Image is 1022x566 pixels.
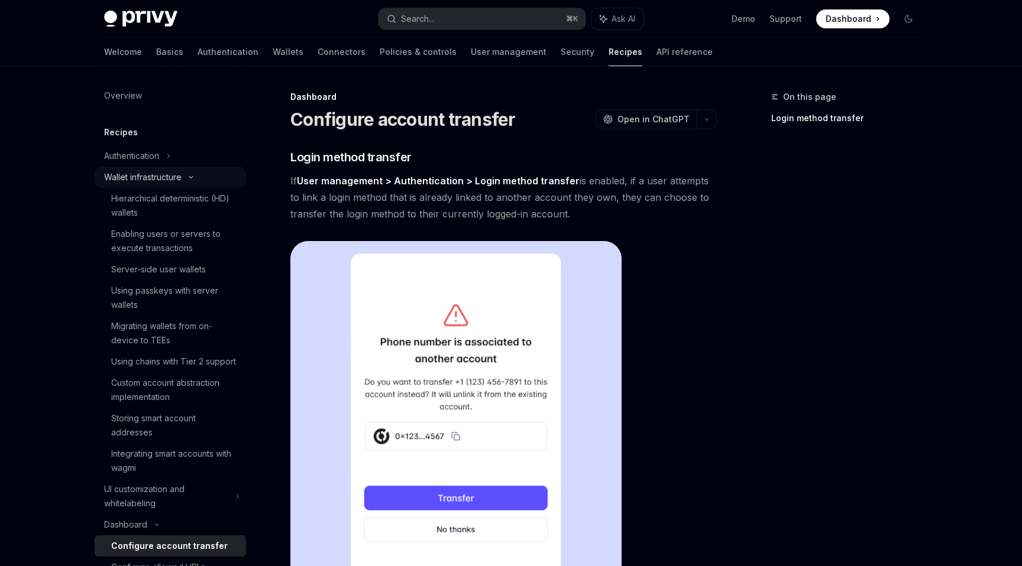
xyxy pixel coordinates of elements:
[566,14,578,24] span: ⌘ K
[95,259,246,280] a: Server-side user wallets
[771,109,927,128] a: Login method transfer
[104,482,228,510] div: UI customization and whitelabeling
[111,411,239,440] div: Storing smart account addresses
[769,13,802,25] a: Support
[95,372,246,408] a: Custom account abstraction implementation
[899,9,918,28] button: Toggle dark mode
[95,188,246,223] a: Hierarchical deterministic (HD) wallets
[111,262,206,277] div: Server-side user wallets
[95,535,246,557] a: Configure account transfer
[290,91,717,103] div: Dashboard
[111,376,239,404] div: Custom account abstraction implementation
[111,319,239,347] div: Migrating wallets from on-device to TEEs
[290,173,717,222] span: If is enabled, if a user attempts to link a login method that is already linked to another accoun...
[816,9,890,28] a: Dashboard
[111,539,228,553] div: Configure account transfer
[156,38,183,66] a: Basics
[380,38,457,66] a: Policies & controls
[104,125,138,139] h5: Recipes
[111,447,239,475] div: Integrating smart accounts with wagmi
[297,175,580,187] strong: User management > Authentication > Login method transfer
[561,38,594,66] a: Security
[104,11,177,27] img: dark logo
[401,12,434,26] div: Search...
[95,351,246,372] a: Using chains with Tier 2 support
[290,109,516,130] h1: Configure account transfer
[111,284,239,312] div: Using passkeys with server wallets
[95,315,246,351] a: Migrating wallets from on-device to TEEs
[379,8,586,30] button: Search...⌘K
[732,13,755,25] a: Demo
[826,13,871,25] span: Dashboard
[612,13,635,25] span: Ask AI
[290,149,412,165] span: Login method transfer
[95,85,246,106] a: Overview
[198,38,258,66] a: Authentication
[111,191,239,220] div: Hierarchical deterministic (HD) wallets
[95,408,246,443] a: Storing smart account addresses
[104,170,182,184] div: Wallet infrastructure
[273,38,303,66] a: Wallets
[95,223,246,259] a: Enabling users or servers to execute transactions
[617,113,690,125] span: Open in ChatGPT
[591,8,643,30] button: Ask AI
[95,280,246,315] a: Using passkeys with server wallets
[609,38,642,66] a: Recipes
[111,354,236,369] div: Using chains with Tier 2 support
[104,38,142,66] a: Welcome
[471,38,546,66] a: User management
[104,149,159,163] div: Authentication
[318,38,366,66] a: Connectors
[95,443,246,479] a: Integrating smart accounts with wagmi
[111,227,239,255] div: Enabling users or servers to execute transactions
[104,89,142,103] div: Overview
[104,518,147,532] div: Dashboard
[656,38,713,66] a: API reference
[783,90,836,104] span: On this page
[596,109,697,129] button: Open in ChatGPT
